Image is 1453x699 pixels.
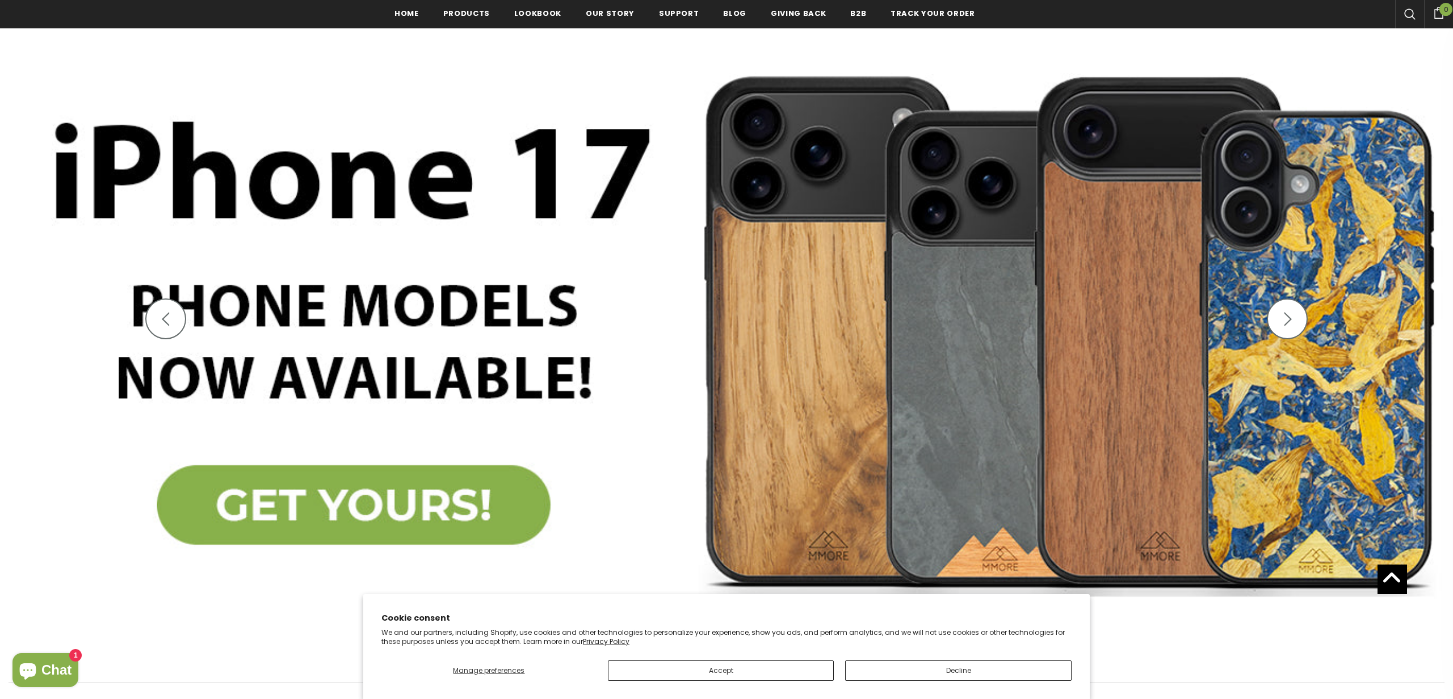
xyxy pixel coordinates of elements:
span: Blog [723,8,746,19]
span: Giving back [771,8,826,19]
span: Products [443,8,490,19]
span: Track your order [891,8,975,19]
button: Decline [845,660,1072,681]
p: We and our partners, including Shopify, use cookies and other technologies to personalize your ex... [381,628,1072,646]
button: Manage preferences [381,660,597,681]
span: Manage preferences [453,666,524,675]
span: Home [394,8,419,19]
span: Lookbook [514,8,561,19]
h2: Cookie consent [381,612,1072,624]
span: B2B [850,8,866,19]
inbox-online-store-chat: Shopify online store chat [9,653,82,690]
button: Accept [608,660,834,681]
a: 0 [1424,5,1453,19]
span: 0 [1439,3,1452,16]
span: Our Story [586,8,635,19]
a: Privacy Policy [583,637,629,646]
span: support [659,8,699,19]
